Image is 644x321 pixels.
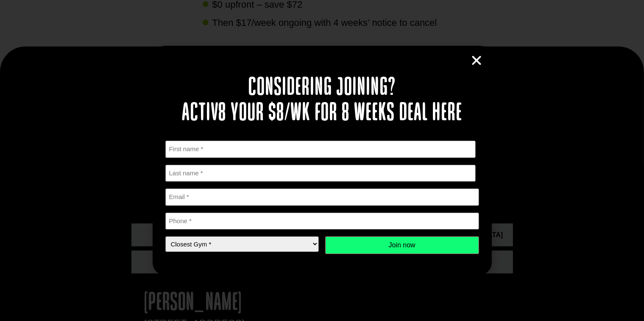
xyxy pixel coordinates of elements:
a: Close [471,54,483,67]
h2: Considering joining? Activ8 your $8/wk for 8 weeks deal here [165,75,479,126]
input: First name * [165,141,476,158]
input: Email * [165,188,479,206]
input: Phone * [165,213,479,230]
input: Join now [325,236,479,254]
input: Last name * [165,165,476,182]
